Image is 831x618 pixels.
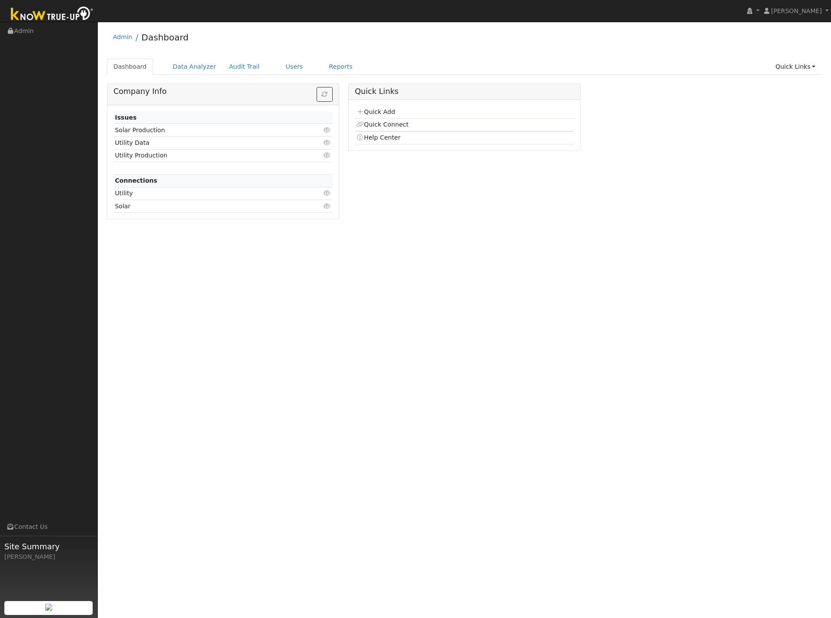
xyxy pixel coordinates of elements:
[113,187,297,200] td: Utility
[324,152,331,158] i: Click to view
[166,59,223,75] a: Data Analyzer
[355,87,574,96] h5: Quick Links
[356,108,395,115] a: Quick Add
[4,552,93,561] div: [PERSON_NAME]
[324,203,331,209] i: Click to view
[223,59,266,75] a: Audit Trail
[113,149,297,162] td: Utility Production
[769,59,822,75] a: Quick Links
[356,121,408,128] a: Quick Connect
[356,134,400,141] a: Help Center
[7,5,98,24] img: Know True-Up
[141,32,189,43] a: Dashboard
[323,59,359,75] a: Reports
[113,200,297,213] td: Solar
[4,541,93,552] span: Site Summary
[113,87,333,96] h5: Company Info
[45,604,52,611] img: retrieve
[107,59,154,75] a: Dashboard
[324,140,331,146] i: Click to view
[115,177,157,184] strong: Connections
[113,33,133,40] a: Admin
[279,59,310,75] a: Users
[771,7,822,14] span: [PERSON_NAME]
[115,114,137,121] strong: Issues
[324,127,331,133] i: Click to view
[113,137,297,149] td: Utility Data
[324,190,331,196] i: Click to view
[113,124,297,137] td: Solar Production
